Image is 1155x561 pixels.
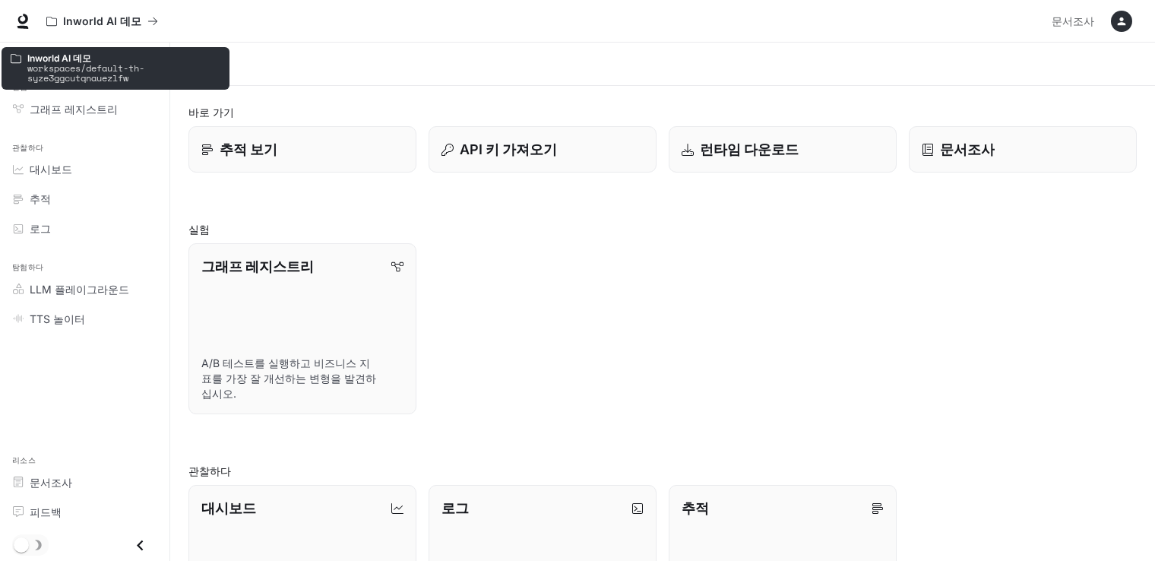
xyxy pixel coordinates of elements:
span: 로그 [30,220,51,236]
p: 런타임 다운로드 [700,139,799,160]
a: 그래프 레지스트리A/B 테스트를 실행하고 비즈니스 지표를 가장 잘 개선하는 변형을 발견하십시오. [188,243,416,414]
p: 추적 보기 [220,139,277,160]
button: 모든 작업 공간 [40,6,165,36]
h2: 바로 가기 [188,104,1137,120]
a: 로그 [6,215,163,242]
span: TTS 놀이터 [30,311,85,327]
p: Inworld AI 데모 [27,53,220,63]
p: 그래프 레지스트리 [201,256,314,277]
p: 문서조사 [940,139,995,160]
a: 문서조사 [909,126,1137,173]
span: 추적 [30,191,51,207]
p: workspaces/default-th-syze3ggcutqnauezlfw [27,63,220,83]
h2: 관찰하다 [188,463,1137,479]
a: 피드백 [6,499,163,525]
a: 런타임 다운로드 [669,126,897,173]
span: LLM 플레이그라운드 [30,281,129,297]
a: 대시보드 [6,156,163,182]
button: API 키 가져오기 [429,126,657,173]
a: 추적 [6,185,163,212]
span: 다크 모드 토글 [14,536,29,553]
span: 문서조사 [1052,12,1094,31]
p: 로그 [441,498,469,518]
button: 닫기 서랍 [123,530,157,561]
a: 그래프 레지스트리 [6,96,163,122]
span: 문서조사 [30,474,72,490]
h2: 실험 [188,221,1137,237]
a: 문서조사 [6,469,163,496]
span: 그래프 레지스트리 [30,101,118,117]
p: API 키 가져오기 [460,139,557,160]
a: LLM 플레이그라운드 [6,276,163,303]
a: TTS 놀이터 [6,306,163,332]
a: 문서조사 [1046,6,1100,36]
p: Inworld AI 데모 [63,15,141,28]
p: A/B 테스트를 실행하고 비즈니스 지표를 가장 잘 개선하는 변형을 발견하십시오. [201,356,403,401]
span: 대시보드 [30,161,72,177]
p: 추적 [682,498,709,518]
span: 피드백 [30,504,62,520]
p: 대시보드 [201,498,256,518]
a: 추적 보기 [188,126,416,173]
